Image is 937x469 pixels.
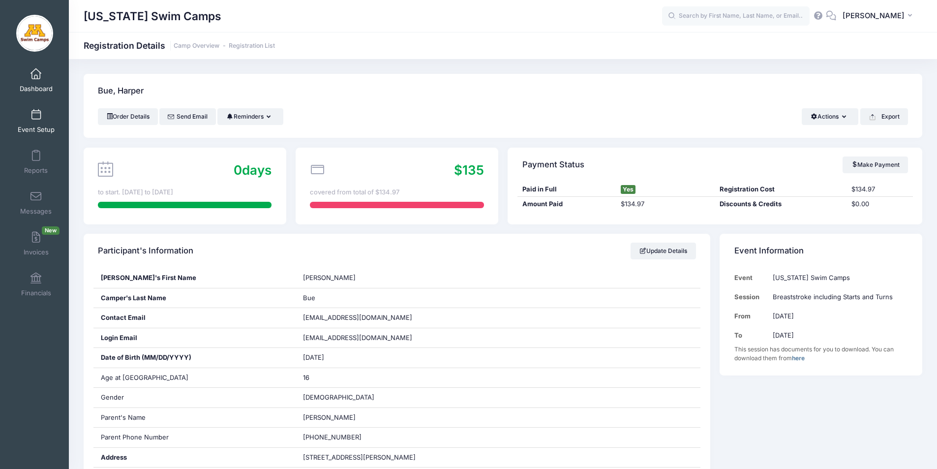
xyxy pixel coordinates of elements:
a: Event Setup [13,104,60,138]
div: Registration Cost [715,185,847,194]
span: Yes [621,185,635,194]
div: Gender [93,388,296,407]
span: Bue [303,294,315,302]
span: [EMAIL_ADDRESS][DOMAIN_NAME] [303,313,412,321]
span: [PHONE_NUMBER] [303,433,362,441]
td: [DATE] [768,307,908,326]
button: Reminders [217,108,283,125]
span: Invoices [24,248,49,256]
img: Minnesota Swim Camps [16,15,53,52]
a: Camp Overview [174,42,219,50]
div: Age at [GEOGRAPHIC_DATA] [93,368,296,388]
div: Parent Phone Number [93,428,296,447]
a: Reports [13,145,60,179]
div: $0.00 [847,199,913,209]
td: Event [734,268,768,287]
span: Financials [21,289,51,297]
div: Camper's Last Name [93,288,296,308]
span: 16 [303,374,309,381]
div: Date of Birth (MM/DD/YYYY) [93,348,296,368]
h4: Bue, Harper [98,77,144,105]
a: Update Details [631,243,696,259]
a: Messages [13,186,60,220]
div: $134.97 [616,199,715,209]
span: [PERSON_NAME] [303,274,356,281]
td: Breaststroke including Starts and Turns [768,287,908,307]
span: Reports [24,166,48,175]
td: Session [734,287,768,307]
div: Contact Email [93,308,296,328]
td: [DATE] [768,326,908,345]
span: New [42,226,60,235]
td: To [734,326,768,345]
span: [STREET_ADDRESS][PERSON_NAME] [303,453,416,461]
input: Search by First Name, Last Name, or Email... [662,6,810,26]
h4: Event Information [734,237,804,265]
span: [PERSON_NAME] [303,413,356,421]
span: [EMAIL_ADDRESS][DOMAIN_NAME] [303,333,426,343]
span: Dashboard [20,85,53,93]
div: to start. [DATE] to [DATE] [98,188,272,197]
a: Send Email [159,108,216,125]
span: [PERSON_NAME] [843,10,905,21]
div: Discounts & Credits [715,199,847,209]
td: From [734,307,768,326]
div: Login Email [93,328,296,348]
div: [PERSON_NAME]'s First Name [93,268,296,288]
a: Dashboard [13,63,60,97]
h4: Payment Status [522,151,584,179]
h4: Participant's Information [98,237,193,265]
div: This session has documents for you to download. You can download them from [734,345,908,363]
a: here [792,354,805,362]
a: Order Details [98,108,158,125]
button: [PERSON_NAME] [836,5,922,28]
h1: Registration Details [84,40,275,51]
div: Paid in Full [517,185,616,194]
span: Event Setup [18,125,55,134]
a: Registration List [229,42,275,50]
div: Parent's Name [93,408,296,428]
button: Actions [802,108,858,125]
div: covered from total of $134.97 [310,188,484,197]
td: [US_STATE] Swim Camps [768,268,908,287]
span: 0 [234,162,242,178]
div: days [234,160,272,180]
button: Export [860,108,908,125]
div: Amount Paid [517,199,616,209]
h1: [US_STATE] Swim Camps [84,5,221,28]
a: InvoicesNew [13,226,60,261]
div: $134.97 [847,185,913,194]
span: [DEMOGRAPHIC_DATA] [303,393,374,401]
div: Address [93,448,296,468]
a: Make Payment [843,156,908,173]
span: [DATE] [303,353,324,361]
a: Financials [13,267,60,302]
span: Messages [20,207,52,216]
span: $135 [454,162,484,178]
